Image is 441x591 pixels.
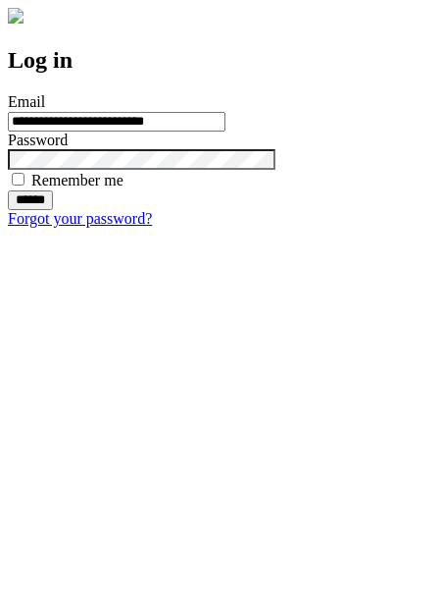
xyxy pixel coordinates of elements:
[8,47,433,74] h2: Log in
[8,8,24,24] img: logo-4e3dc11c47720685a147b03b5a06dd966a58ff35d612b21f08c02c0306f2b779.png
[8,132,68,148] label: Password
[8,210,152,227] a: Forgot your password?
[31,172,123,188] label: Remember me
[8,93,45,110] label: Email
